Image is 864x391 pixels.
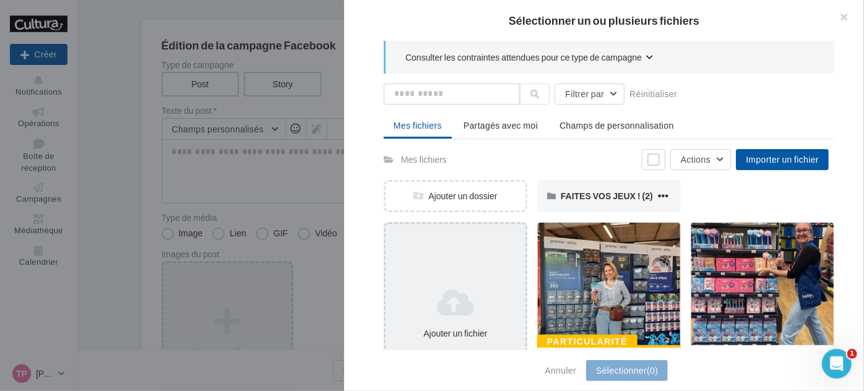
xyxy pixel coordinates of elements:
[405,51,653,66] button: Consulter les contraintes attendues pour ce type de campagne
[670,149,731,170] button: Actions
[394,120,442,131] span: Mes fichiers
[555,84,624,105] button: Filtrer par
[537,335,637,348] div: Particularité
[822,349,852,379] iframe: Intercom live chat
[624,87,682,101] button: Réinitialiser
[736,149,829,170] button: Importer un fichier
[647,365,658,376] span: (0)
[401,153,447,166] div: Mes fichiers
[681,154,711,165] span: Actions
[847,349,857,359] span: 1
[464,120,538,131] span: Partagés avec moi
[586,360,668,381] button: Sélectionner(0)
[391,327,521,340] div: Ajouter un fichier
[540,363,582,378] button: Annuler
[561,191,653,201] span: FAITES VOS JEUX ! (2)
[386,190,525,202] div: Ajouter un dossier
[364,15,844,26] h2: Sélectionner un ou plusieurs fichiers
[559,120,674,131] span: Champs de personnalisation
[405,51,642,64] span: Consulter les contraintes attendues pour ce type de campagne
[746,154,819,165] span: Importer un fichier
